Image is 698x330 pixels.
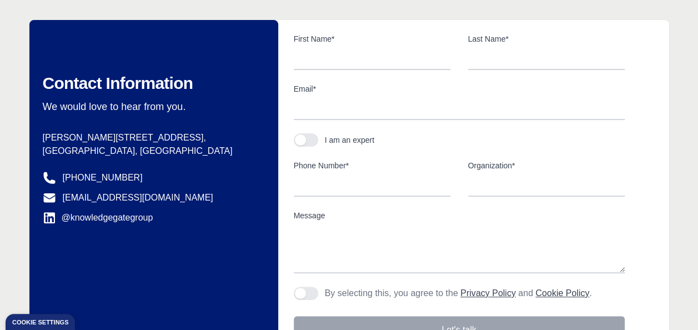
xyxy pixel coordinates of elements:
[325,134,375,146] div: I am an expert
[294,210,625,221] label: Message
[63,171,143,184] a: [PHONE_NUMBER]
[43,131,260,144] p: [PERSON_NAME][STREET_ADDRESS],
[642,277,698,330] iframe: Chat Widget
[43,73,260,93] h2: Contact Information
[43,144,260,158] p: [GEOGRAPHIC_DATA], [GEOGRAPHIC_DATA]
[468,160,625,171] label: Organization*
[294,83,625,94] label: Email*
[12,319,68,326] div: Cookie settings
[43,211,153,224] a: @knowledgegategroup
[535,288,589,298] a: Cookie Policy
[468,33,625,44] label: Last Name*
[43,100,260,113] p: We would love to hear from you.
[63,191,213,204] a: [EMAIL_ADDRESS][DOMAIN_NAME]
[294,33,450,44] label: First Name*
[325,287,592,300] p: By selecting this, you agree to the and .
[460,288,516,298] a: Privacy Policy
[294,160,450,171] label: Phone Number*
